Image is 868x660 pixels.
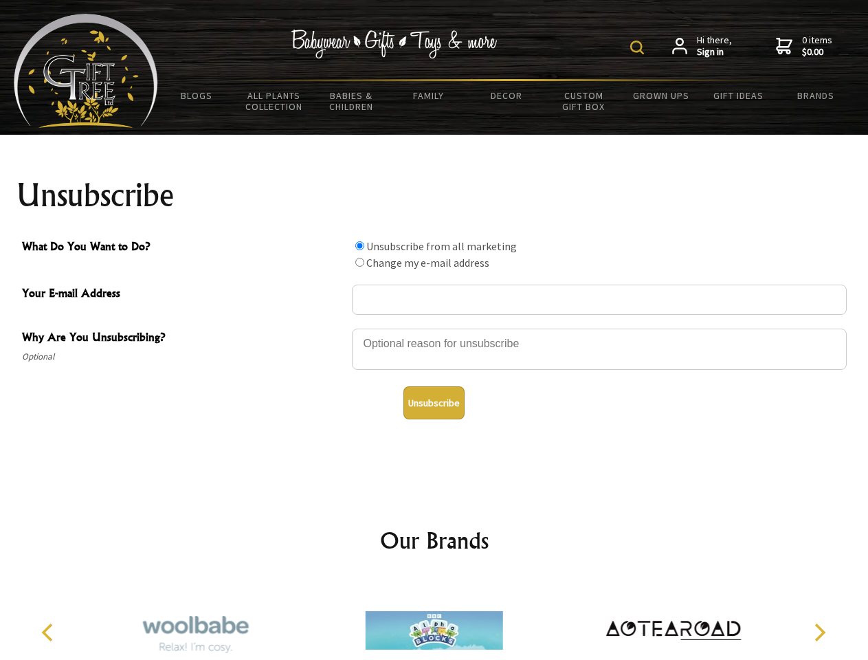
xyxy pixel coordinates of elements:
[236,81,313,121] a: All Plants Collection
[697,46,732,58] strong: Sign in
[366,239,517,253] label: Unsubscribe from all marketing
[22,238,345,258] span: What Do You Want to Do?
[22,349,345,365] span: Optional
[27,524,841,557] h2: Our Brands
[366,256,489,269] label: Change my e-mail address
[672,34,732,58] a: Hi there,Sign in
[313,81,390,121] a: Babies & Children
[622,81,700,110] a: Grown Ups
[22,329,345,349] span: Why Are You Unsubscribing?
[16,179,852,212] h1: Unsubscribe
[355,258,364,267] input: What Do You Want to Do?
[802,34,832,58] span: 0 items
[22,285,345,305] span: Your E-mail Address
[352,329,847,370] textarea: Why Are You Unsubscribing?
[403,386,465,419] button: Unsubscribe
[352,285,847,315] input: Your E-mail Address
[34,617,65,648] button: Previous
[700,81,777,110] a: Gift Ideas
[804,617,834,648] button: Next
[776,34,832,58] a: 0 items$0.00
[777,81,855,110] a: Brands
[158,81,236,110] a: BLOGS
[390,81,468,110] a: Family
[697,34,732,58] span: Hi there,
[802,46,832,58] strong: $0.00
[355,241,364,250] input: What Do You Want to Do?
[467,81,545,110] a: Decor
[630,41,644,54] img: product search
[545,81,623,121] a: Custom Gift Box
[291,30,498,58] img: Babywear - Gifts - Toys & more
[14,14,158,128] img: Babyware - Gifts - Toys and more...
